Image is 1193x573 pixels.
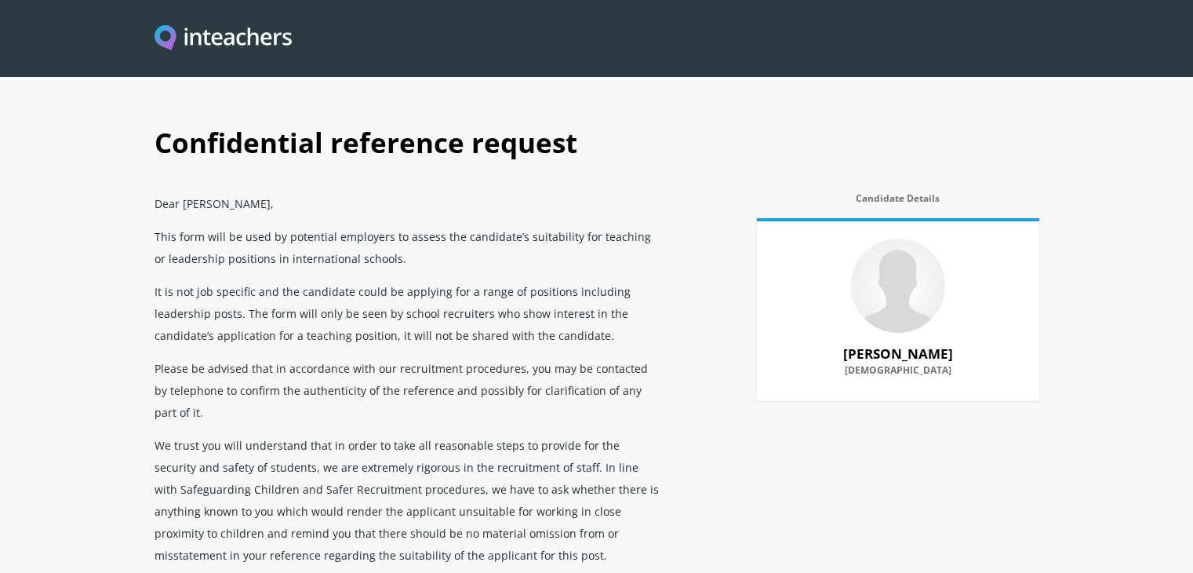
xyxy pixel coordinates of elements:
a: Visit this site's homepage [155,25,293,53]
p: We trust you will understand that in order to take all reasonable steps to provide for the securi... [155,429,663,571]
strong: [PERSON_NAME] [843,345,953,363]
label: [DEMOGRAPHIC_DATA] [776,365,1020,385]
p: Dear [PERSON_NAME], [155,187,663,220]
p: Please be advised that in accordance with our recruitment procedures, you may be contacted by tel... [155,352,663,429]
label: Candidate Details [757,193,1039,214]
img: 79943 [851,239,945,333]
img: Inteachers [155,25,293,53]
p: It is not job specific and the candidate could be applying for a range of positions including lea... [155,275,663,352]
h1: Confidential reference request [155,110,1039,187]
p: This form will be used by potential employers to assess the candidate’s suitability for teaching ... [155,220,663,275]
